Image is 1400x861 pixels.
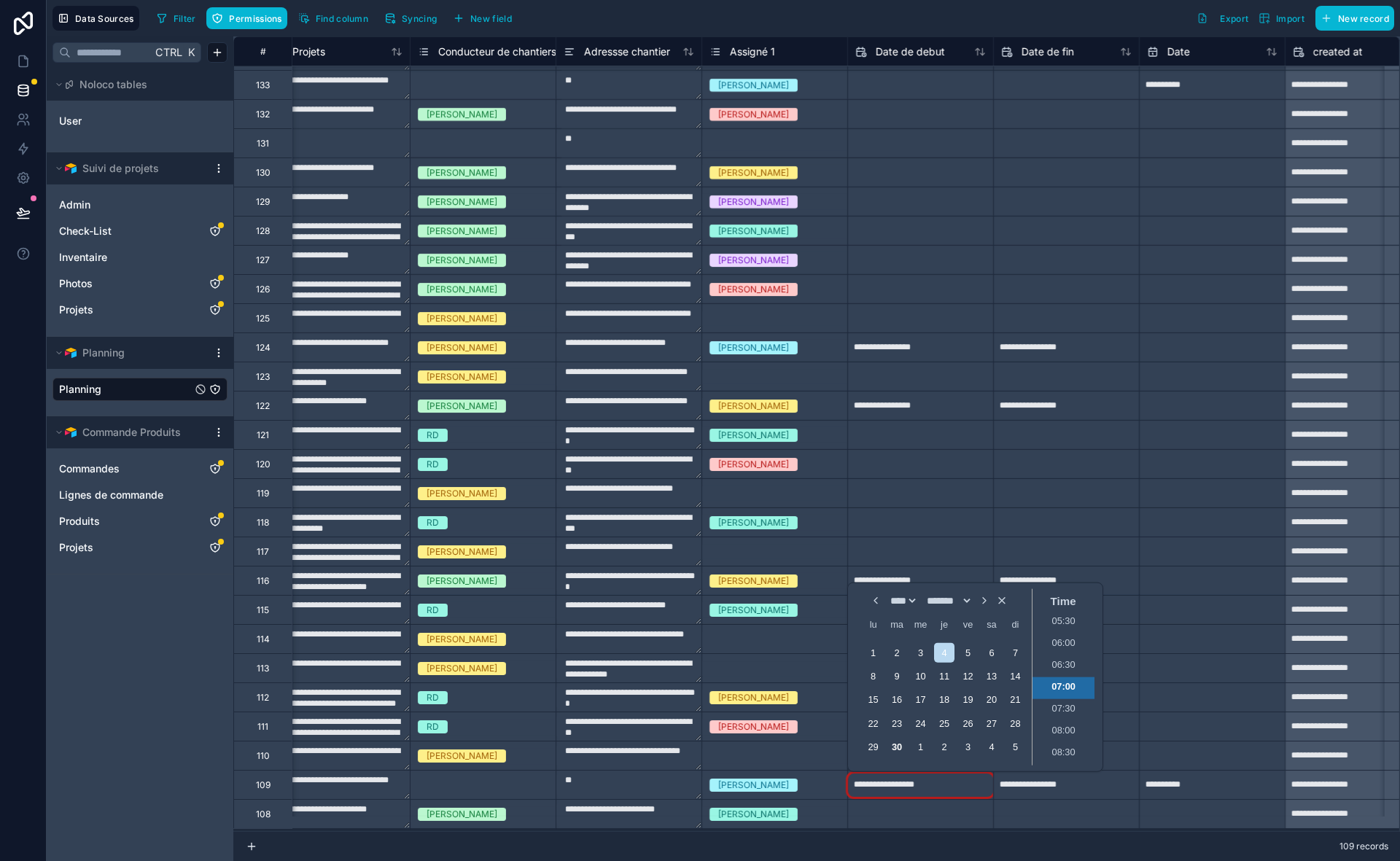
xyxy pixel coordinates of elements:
div: Choose vendredi 26 septembre 2025 [958,714,978,733]
div: Choose lundi 8 septembre 2025 [863,666,883,686]
span: Inventaire [59,250,107,265]
div: Choose jeudi 11 septembre 2025 [934,666,954,686]
div: Choose samedi 20 septembre 2025 [981,690,1001,709]
div: 115 [257,604,269,616]
div: Choose dimanche 28 septembre 2025 [1006,714,1025,733]
div: vendredi [958,614,978,634]
button: Find column [293,7,373,29]
div: Planning [52,378,227,401]
div: [PERSON_NAME] [427,254,497,267]
div: [PERSON_NAME] [718,604,789,617]
div: Choose dimanche 21 septembre 2025 [1006,690,1025,709]
span: Data Sources [75,13,134,24]
div: Choose dimanche 14 septembre 2025 [1006,666,1025,686]
li: 08:30 [1032,743,1094,765]
div: 120 [256,459,271,470]
img: Airtable Logo [65,347,77,359]
a: Syncing [379,7,448,29]
div: Choose mardi 30 septembre 2025 [887,737,907,757]
div: [PERSON_NAME] [427,312,497,325]
span: New field [470,13,512,24]
span: Adressse chantier [584,44,670,59]
span: Filter [174,13,196,24]
li: 06:00 [1032,634,1094,655]
span: Date de fin [1022,44,1074,59]
div: RD [427,691,439,704]
div: RD [427,604,439,617]
div: Choose mardi 16 septembre 2025 [887,690,907,709]
span: Planning [59,382,101,397]
div: Time [1036,595,1090,607]
div: [PERSON_NAME] [427,400,497,413]
div: # [245,46,281,57]
div: Inventaire [52,246,227,269]
div: Choose lundi 22 septembre 2025 [863,714,883,733]
button: Airtable LogoPlanning [52,343,207,363]
div: Choose samedi 13 septembre 2025 [981,666,1001,686]
span: K [186,47,196,58]
div: Lignes de commande [52,483,227,507]
span: New record [1338,13,1389,24]
div: [PERSON_NAME] [718,166,789,179]
div: 110 [257,750,270,762]
div: Projets [52,298,227,322]
button: New field [448,7,517,29]
div: [PERSON_NAME] [427,633,497,646]
div: samedi [981,614,1001,634]
div: Choose dimanche 5 octobre 2025 [1006,737,1025,757]
div: [PERSON_NAME] [427,574,497,588]
div: Choose samedi 6 septembre 2025 [981,642,1001,662]
button: Noloco tables [52,74,219,95]
a: Lignes de commande [59,488,192,502]
div: Choose jeudi 2 octobre 2025 [934,737,954,757]
div: 119 [257,488,269,499]
div: [PERSON_NAME] [718,400,789,413]
div: 123 [256,371,270,383]
div: [PERSON_NAME] [427,487,497,500]
span: Suivi de projets [82,161,159,176]
span: Assigné 1 [730,44,775,59]
div: Choose jeudi 4 septembre 2025 [934,642,954,662]
li: 09:00 [1032,765,1094,787]
div: Choose mercredi 1 octobre 2025 [911,737,930,757]
span: Date de debut [876,44,945,59]
div: 131 [257,138,269,149]
div: [PERSON_NAME] [718,225,789,238]
div: RD [427,458,439,471]
a: Admin [59,198,192,212]
div: Choose mardi 23 septembre 2025 [887,714,907,733]
img: Airtable Logo [65,426,77,438]
div: 114 [257,634,270,645]
div: 109 [256,779,271,791]
div: mercredi [911,614,930,634]
div: Choose vendredi 19 septembre 2025 [958,690,978,709]
div: 112 [257,692,269,704]
a: Permissions [206,7,292,29]
div: 117 [257,546,269,558]
div: jeudi [934,614,954,634]
span: Find column [316,13,368,24]
div: User [52,109,227,133]
div: [PERSON_NAME] [427,662,497,675]
div: Choose vendredi 12 septembre 2025 [958,666,978,686]
div: RD [427,429,439,442]
div: Choose mercredi 10 septembre 2025 [911,666,930,686]
a: Projets [59,303,192,317]
div: Choose samedi 27 septembre 2025 [981,714,1001,733]
span: Conducteur de chantiers [438,44,556,59]
span: Lignes de commande [59,488,163,502]
span: Photos [59,276,93,291]
button: Airtable LogoSuivi de projets [52,158,207,179]
div: Choose lundi 29 septembre 2025 [863,737,883,757]
span: Export [1220,13,1248,24]
div: [PERSON_NAME] [718,574,789,588]
div: [PERSON_NAME] [427,749,497,763]
div: mardi [887,614,907,634]
img: Airtable Logo [65,163,77,174]
span: Ctrl [154,43,184,61]
span: Projets [292,44,325,59]
div: [PERSON_NAME] [427,108,497,121]
span: Projets [59,540,93,555]
div: Choose mercredi 24 septembre 2025 [911,714,930,733]
div: Choose vendredi 5 septembre 2025 [958,642,978,662]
